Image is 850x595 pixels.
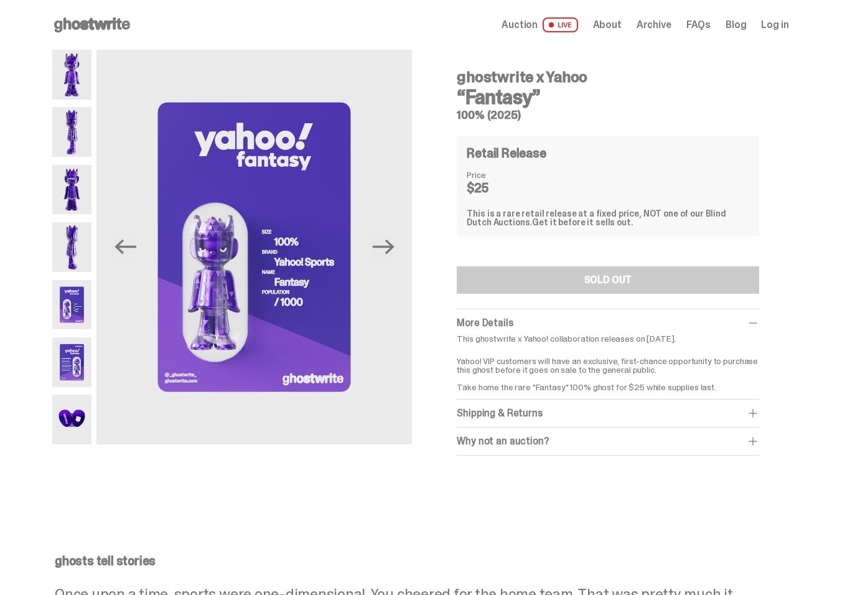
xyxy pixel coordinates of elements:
[467,171,529,179] dt: Price
[55,555,786,567] p: ghosts tell stories
[584,275,632,285] div: SOLD OUT
[370,233,397,261] button: Next
[52,280,92,330] img: Yahoo-HG---5.png
[457,70,759,85] h4: ghostwrite x Yahoo
[52,50,92,100] img: Yahoo-HG---1.png
[96,50,412,444] img: Yahoo-HG---5.png
[52,222,92,272] img: Yahoo-HG---4.png
[111,233,139,261] button: Previous
[502,17,577,32] a: Auction LIVE
[467,209,749,227] div: This is a rare retail release at a fixed price, NOT one of our Blind Dutch Auctions.
[593,20,622,30] a: About
[457,407,759,419] div: Shipping & Returns
[467,182,529,194] dd: $25
[686,20,711,30] a: FAQs
[543,17,578,32] span: LIVE
[52,165,92,215] img: Yahoo-HG---3.png
[726,20,746,30] a: Blog
[467,147,546,159] h4: Retail Release
[457,316,513,329] span: More Details
[52,395,92,444] img: Yahoo-HG---7.png
[502,20,538,30] span: Auction
[532,217,633,228] span: Get it before it sells out.
[457,435,759,447] div: Why not an auction?
[52,337,92,387] img: Yahoo-HG---6.png
[761,20,788,30] a: Log in
[52,107,92,157] img: Yahoo-HG---2.png
[637,20,671,30] a: Archive
[457,266,759,294] button: SOLD OUT
[457,87,759,107] h3: “Fantasy”
[457,348,759,391] p: Yahoo! VIP customers will have an exclusive, first-chance opportunity to purchase this ghost befo...
[457,334,759,343] p: This ghostwrite x Yahoo! collaboration releases on [DATE].
[457,110,759,121] h5: 100% (2025)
